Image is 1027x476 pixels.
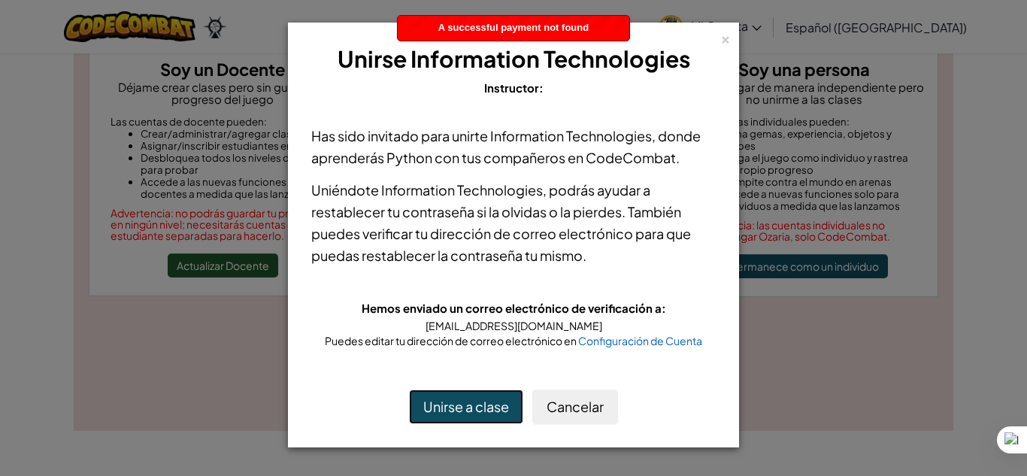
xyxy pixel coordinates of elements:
button: Cancelar [532,390,618,424]
span: con tus compañeros en CodeCombat. [432,149,680,166]
span: A successful payment not found [438,22,589,33]
span: Instructor: [484,80,544,95]
div: [EMAIL_ADDRESS][DOMAIN_NAME] [311,318,716,333]
span: Uniéndote [311,181,381,199]
span: Information Technologies [381,181,543,199]
button: Unirse a clase [409,390,523,424]
a: Configuración de Cuenta [578,334,702,347]
span: Has sido invitado para unirte [311,127,490,144]
span: , [543,181,549,199]
span: Information Technologies [490,127,652,144]
span: Puedes editar tu dirección de correo electrónico en [325,334,578,347]
div: × [720,29,731,45]
span: Information Technologies [410,44,690,73]
span: Python [386,149,432,166]
span: Hemos enviado un correo electrónico de verificación a: [362,301,666,315]
span: Unirse [338,44,407,73]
